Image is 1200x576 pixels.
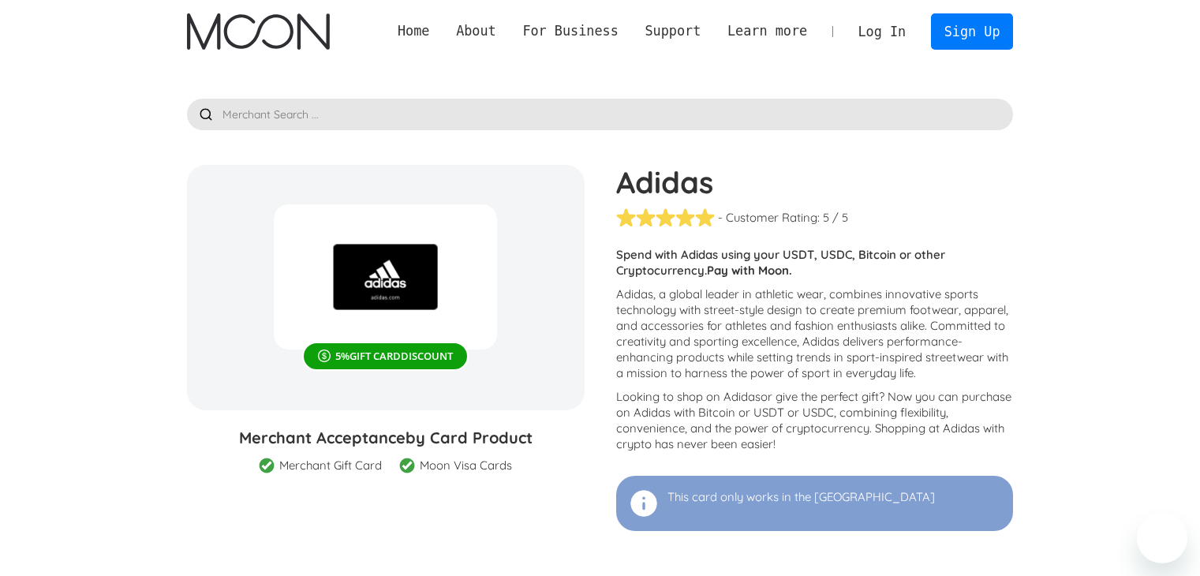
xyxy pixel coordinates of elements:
div: Merchant Gift Card [279,458,382,473]
div: For Business [522,21,618,41]
div: Moon Visa Cards [420,458,512,473]
p: This card only works in the [GEOGRAPHIC_DATA] [667,489,998,505]
p: Spend with Adidas using your USDT, USDC, Bitcoin or other Cryptocurrency. [616,247,1014,279]
span: or give the perfect gift [761,389,879,404]
div: About [456,21,496,41]
div: Support [645,21,701,41]
div: 5 [823,210,829,226]
span: by Card Product [406,428,533,447]
h3: Merchant Acceptance [187,426,585,450]
p: Adidas, a global leader in athletic wear, combines innovative sports technology with street-style... [616,286,1014,381]
div: For Business [510,21,632,41]
div: Support [632,21,714,41]
a: home [187,13,330,50]
div: Learn more [714,21,821,41]
span: GIFT CARD [350,349,401,363]
div: Learn more [727,21,807,41]
a: Log In [845,14,919,49]
h1: Adidas [616,165,1014,200]
p: Looking to shop on Adidas ? Now you can purchase on Adidas with Bitcoin or USDT or USDC, combinin... [616,389,1014,452]
iframe: Button to launch messaging window [1137,513,1187,563]
div: About [443,21,509,41]
input: Merchant Search ... [187,99,1014,130]
div: 5 [335,348,341,364]
a: Home [384,21,443,41]
div: / 5 [832,210,848,226]
img: Moon Logo [187,13,330,50]
a: Sign Up [931,13,1013,49]
div: % DISCOUNT [341,348,453,367]
div: - Customer Rating: [718,210,820,226]
strong: Pay with Moon. [707,263,792,278]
